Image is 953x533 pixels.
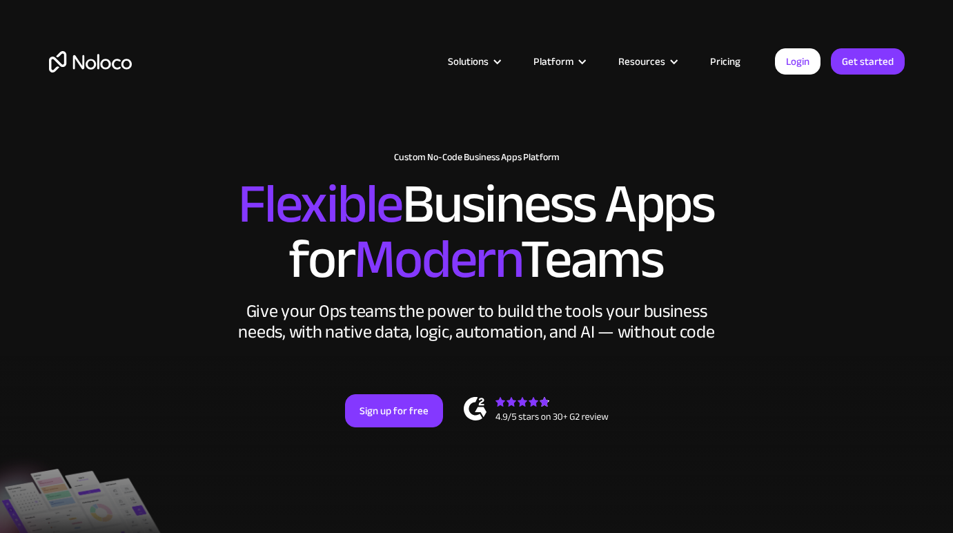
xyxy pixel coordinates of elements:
h2: Business Apps for Teams [49,177,905,287]
div: Resources [618,52,665,70]
span: Flexible [238,153,402,255]
a: Sign up for free [345,394,443,427]
a: home [49,51,132,72]
div: Resources [601,52,693,70]
div: Solutions [448,52,489,70]
div: Give your Ops teams the power to build the tools your business needs, with native data, logic, au... [235,301,718,342]
div: Solutions [431,52,516,70]
div: Platform [533,52,573,70]
a: Get started [831,48,905,75]
div: Platform [516,52,601,70]
h1: Custom No-Code Business Apps Platform [49,152,905,163]
a: Pricing [693,52,758,70]
span: Modern [354,208,520,311]
a: Login [775,48,821,75]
